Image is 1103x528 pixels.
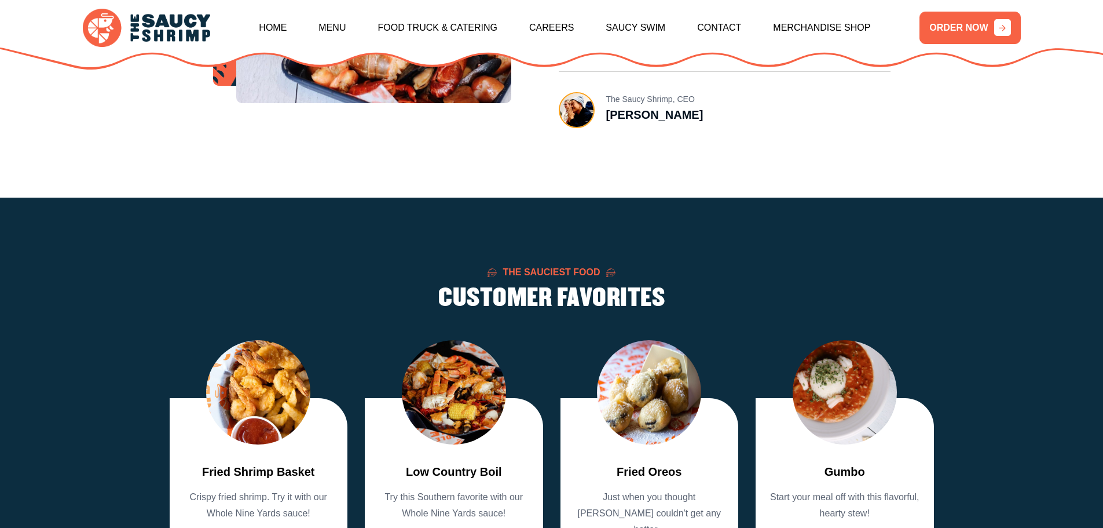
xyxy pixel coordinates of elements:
a: Gumbo [824,463,865,480]
p: Start your meal off with this flavorful, hearty stew! [767,489,922,522]
a: Menu [318,3,346,53]
h3: [PERSON_NAME] [606,108,703,122]
span: The Sauciest Food [503,268,600,277]
a: Low Country Boil [406,463,502,480]
a: Saucy Swim [606,3,665,53]
a: Merchandise Shop [773,3,870,53]
p: Try this Southern favorite with our Whole Nine Yards sauce! [376,489,532,522]
a: Fried Oreos [617,463,681,480]
img: Author Image [560,93,593,127]
a: Fried Shrimp Basket [202,463,315,480]
img: food Image [793,340,897,445]
a: Careers [529,3,574,53]
h2: CUSTOMER FAVORITES [438,285,665,312]
a: ORDER NOW [919,12,1020,44]
a: Home [259,3,287,53]
img: logo [83,9,210,48]
a: Food Truck & Catering [378,3,497,53]
img: food Image [402,340,506,445]
img: food Image [597,340,701,445]
img: food Image [206,340,310,445]
span: The Saucy Shrimp, CEO [606,93,695,105]
p: Crispy fried shrimp. Try it with our Whole Nine Yards sauce! [181,489,336,522]
a: Contact [697,3,741,53]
